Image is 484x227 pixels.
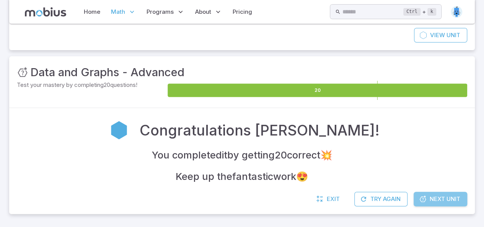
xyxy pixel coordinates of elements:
[147,8,174,16] span: Programs
[81,3,103,21] a: Home
[403,7,436,16] div: +
[230,3,254,21] a: Pricing
[195,8,211,16] span: About
[430,195,460,203] span: Next Unit
[414,192,467,206] a: Next Unit
[111,8,125,16] span: Math
[327,195,340,203] span: Exit
[140,119,380,141] h2: Congratulations [PERSON_NAME]!
[430,31,445,39] span: View
[312,192,345,206] a: Exit
[414,28,467,42] a: ViewUnit
[31,64,184,81] h3: Data and Graphs - Advanced
[403,8,420,16] kbd: Ctrl
[447,31,460,39] span: Unit
[354,192,407,206] button: Try Again
[17,81,166,89] p: Test your mastery by completing 20 questions!
[152,147,332,163] h4: You completed it by getting 20 correct 💥
[451,6,462,18] img: rectangle.svg
[176,169,308,184] h4: Keep up the fantastic work 😍
[427,8,436,16] kbd: k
